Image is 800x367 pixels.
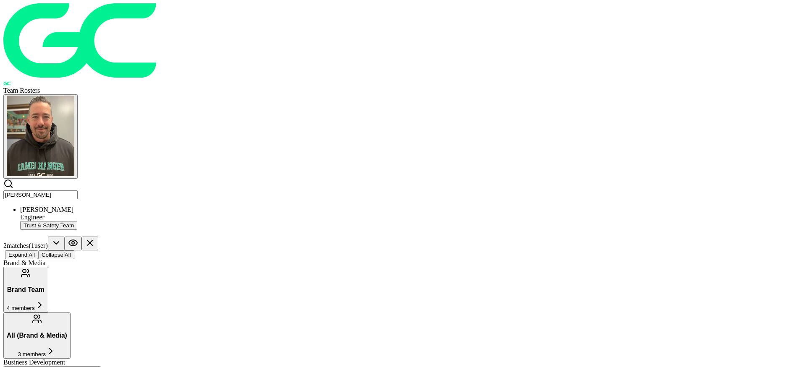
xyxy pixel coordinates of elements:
[38,250,74,259] button: Collapse All
[81,237,98,250] button: Clear search
[3,190,78,199] input: Search by name, team, specialty, or title...
[20,206,797,213] div: [PERSON_NAME]
[3,359,65,366] span: Business Development
[48,237,65,250] button: Scroll to next match
[5,250,38,259] button: Expand All
[3,312,71,358] button: All (Brand & Media)3 members
[3,87,40,94] span: Team Rosters
[18,351,46,357] span: 3 members
[7,286,45,294] h3: Brand Team
[20,213,797,221] div: Engineer
[7,332,67,339] h3: All (Brand & Media)
[3,267,48,312] button: Brand Team4 members
[20,221,77,230] button: Trust & Safety Team
[65,237,81,250] button: Hide teams without matches
[3,259,45,266] span: Brand & Media
[7,305,35,311] span: 4 members
[3,242,48,249] span: 2 match es ( 1 user )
